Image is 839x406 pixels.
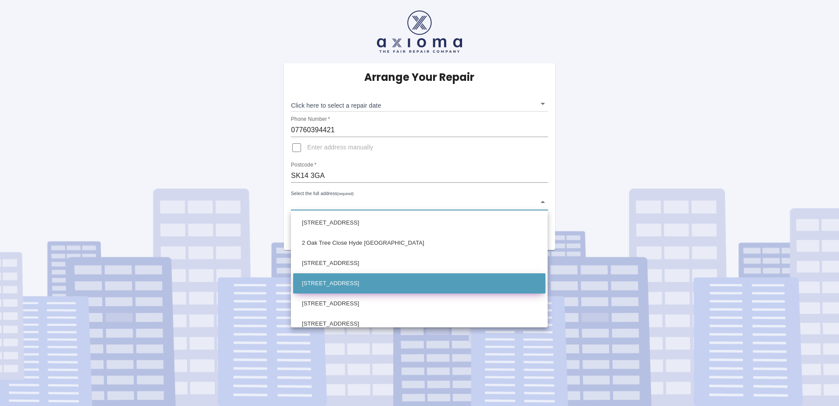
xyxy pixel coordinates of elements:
li: [STREET_ADDRESS] [293,314,545,334]
li: [STREET_ADDRESS] [293,294,545,314]
li: [STREET_ADDRESS] [293,273,545,294]
li: [STREET_ADDRESS] [293,253,545,273]
li: [STREET_ADDRESS] [293,213,545,233]
li: 2 Oak Tree Close Hyde [GEOGRAPHIC_DATA] [293,233,545,253]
